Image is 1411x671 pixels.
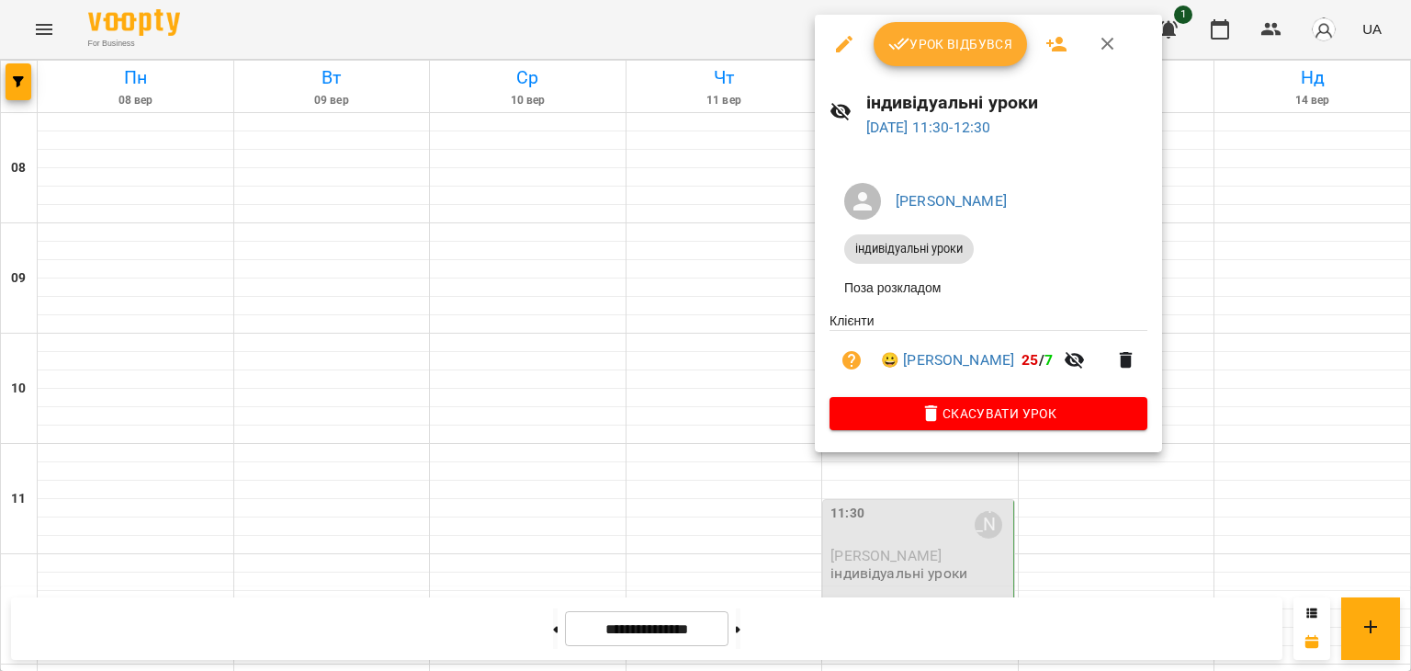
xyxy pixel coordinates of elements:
button: Скасувати Урок [830,397,1147,430]
span: Скасувати Урок [844,403,1133,425]
span: 7 [1044,351,1053,369]
a: [PERSON_NAME] [896,192,1007,210]
li: Поза розкладом [830,271,1147,304]
span: Урок відбувся [888,33,1013,55]
h6: індивідуальні уроки [866,88,1148,117]
ul: Клієнти [830,312,1147,397]
span: 25 [1022,351,1038,369]
a: 😀 [PERSON_NAME] [881,349,1014,371]
button: Візит ще не сплачено. Додати оплату? [830,338,874,382]
b: / [1022,351,1053,369]
button: Урок відбувся [874,22,1028,66]
a: [DATE] 11:30-12:30 [866,119,991,136]
span: індивідуальні уроки [844,241,974,257]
